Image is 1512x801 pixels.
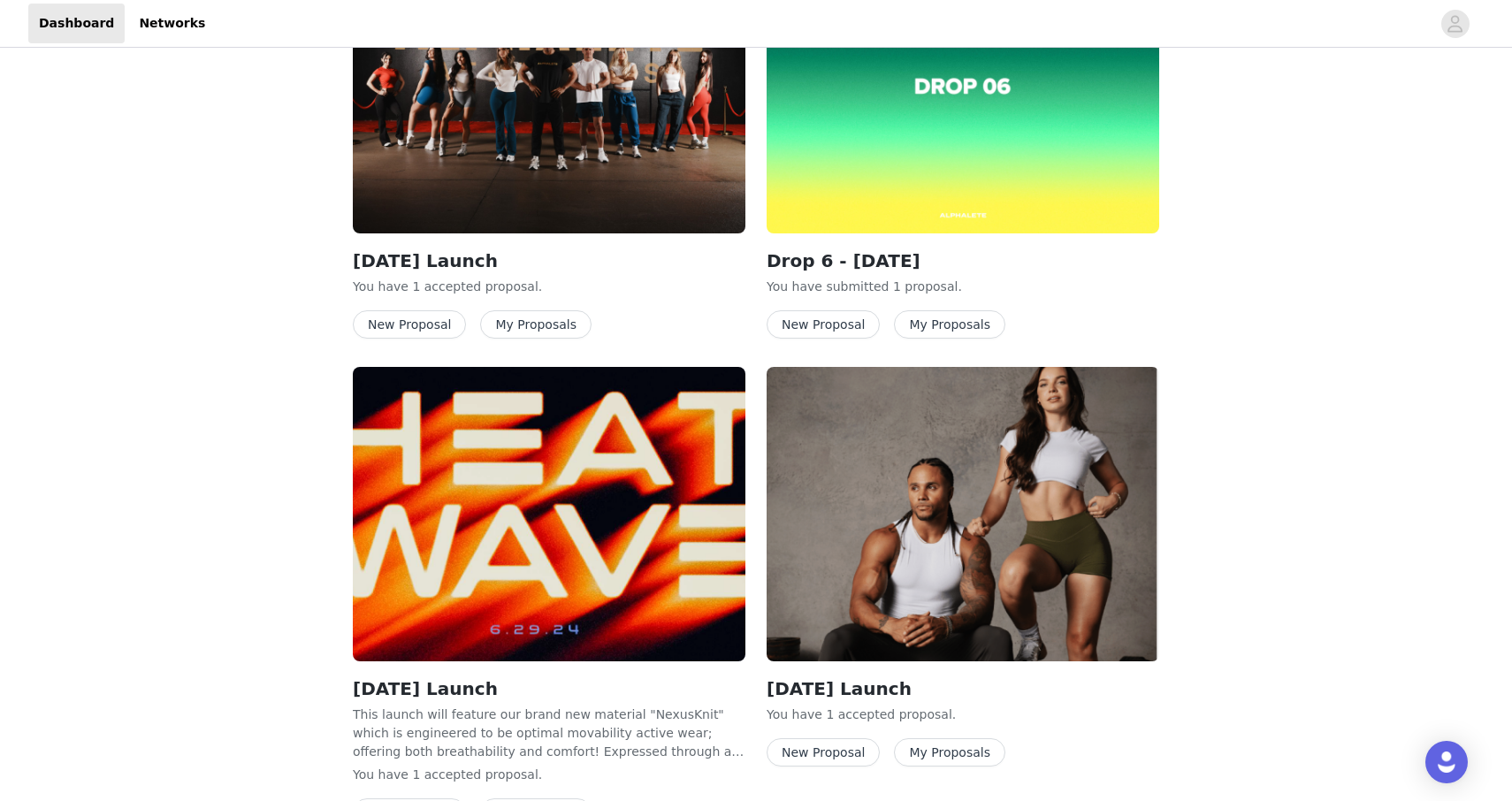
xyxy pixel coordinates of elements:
button: New Proposal [767,310,880,339]
img: Alphalete Athletics [767,367,1159,661]
a: Networks [128,4,216,43]
h2: [DATE] Launch [353,248,745,274]
div: avatar [1447,10,1463,38]
h2: Drop 6 - [DATE] [767,248,1159,274]
button: New Proposal [353,310,466,339]
a: Dashboard [28,4,125,43]
p: You have 1 accepted proposal . [353,766,745,784]
p: You have 1 accepted proposal . [767,706,1159,724]
button: My Proposals [894,310,1005,339]
button: My Proposals [894,738,1005,767]
p: You have 1 accepted proposal . [353,278,745,296]
button: New Proposal [767,738,880,767]
h2: [DATE] Launch [353,675,745,702]
button: My Proposals [480,310,592,339]
img: Alphalete Athletics [353,367,745,661]
div: Open Intercom Messenger [1425,741,1468,783]
p: This launch will feature our brand new material "NexusKnit" which is engineered to be optimal mov... [353,706,745,759]
p: You have submitted 1 proposal . [767,278,1159,296]
h2: [DATE] Launch [767,675,1159,702]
